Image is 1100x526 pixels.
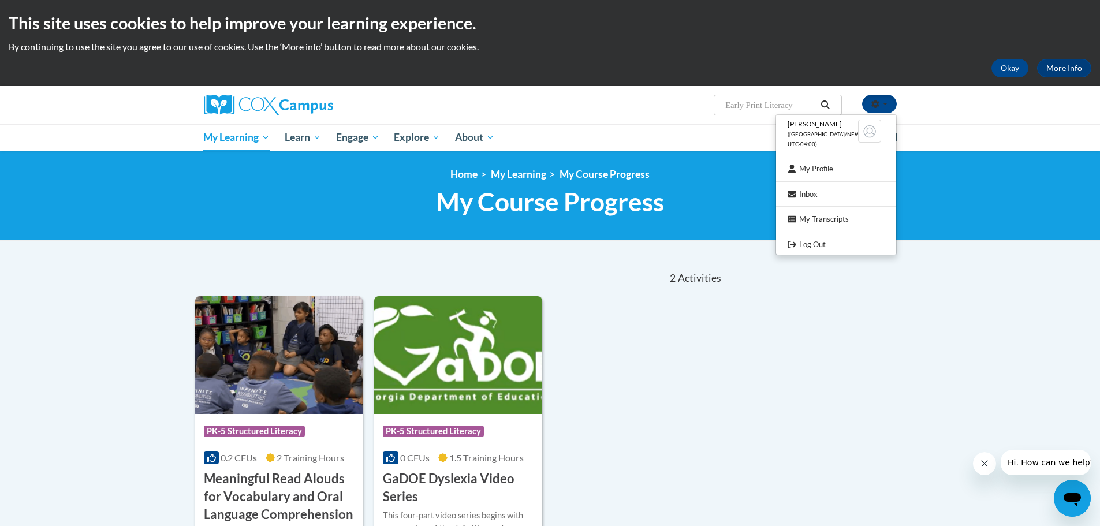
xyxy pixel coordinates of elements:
span: About [455,130,494,144]
a: Learn [277,124,329,151]
button: Search [816,98,834,112]
a: About [448,124,502,151]
span: Engage [336,130,379,144]
a: Home [450,168,478,180]
span: Hi. How can we help? [7,8,94,17]
a: Logout [776,237,896,252]
a: Cox Campus [204,95,423,115]
span: My Learning [203,130,270,144]
a: My Transcripts [776,212,896,226]
iframe: Close message [973,452,996,475]
span: My Course Progress [436,186,664,217]
span: [PERSON_NAME] [788,120,842,128]
iframe: Message from company [1001,450,1091,475]
a: My Learning [491,168,546,180]
span: Learn [285,130,321,144]
a: My Learning [196,124,278,151]
div: Main menu [187,124,914,151]
a: Inbox [776,187,896,202]
img: Learner Profile Avatar [858,120,881,143]
a: My Profile [776,162,896,176]
img: Cox Campus [204,95,333,115]
a: My Course Progress [560,168,650,180]
a: Explore [386,124,448,151]
button: Account Settings [862,95,897,113]
a: Engage [329,124,387,151]
input: Search Courses [724,98,816,112]
span: Explore [394,130,440,144]
iframe: Button to launch messaging window [1054,480,1091,517]
span: ([GEOGRAPHIC_DATA]/New_York UTC-04:00) [788,131,878,147]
